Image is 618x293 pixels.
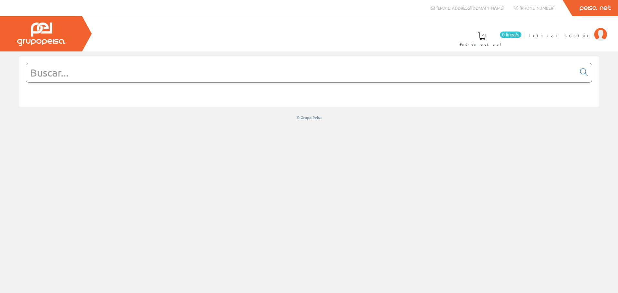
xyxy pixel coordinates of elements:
[500,32,521,38] span: 0 línea/s
[19,115,599,120] div: © Grupo Peisa
[529,32,591,38] span: Iniciar sesión
[17,23,65,46] img: Grupo Peisa
[520,5,555,11] span: [PHONE_NUMBER]
[26,63,576,82] input: Buscar...
[460,41,504,48] span: Pedido actual
[436,5,504,11] span: [EMAIL_ADDRESS][DOMAIN_NAME]
[529,27,607,33] a: Iniciar sesión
